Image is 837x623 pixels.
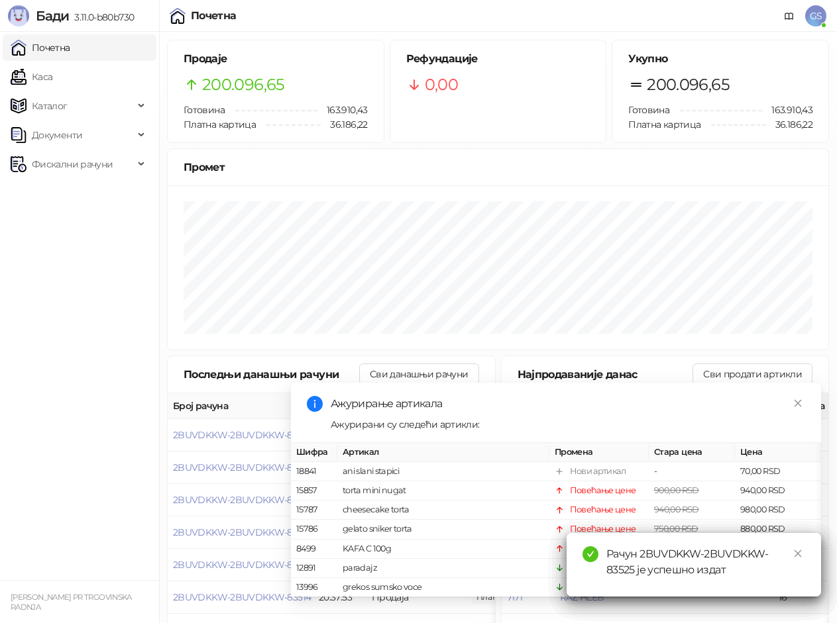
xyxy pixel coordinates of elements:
td: 980,00 RSD [735,501,821,520]
span: Готовина [184,104,225,116]
div: Повећање цене [570,523,636,536]
td: 70,00 RSD [735,462,821,481]
span: close [793,399,803,408]
span: 940,00 RSD [654,504,699,514]
span: Платна картица [184,119,256,130]
span: GS [805,5,826,26]
small: [PERSON_NAME] PR TRGOVINSKA RADNJA [11,593,132,612]
button: 2BUVDKKW-2BUVDKKW-83519 [173,429,311,441]
th: Шифра [291,443,337,462]
button: 2BUVDKKW-2BUVDKKW-83514 [173,591,311,603]
td: 18841 [291,462,337,481]
span: Фискални рачуни [32,151,113,177]
div: Почетна [191,11,237,21]
td: 12891 [291,559,337,578]
div: Последњи данашњи рачуни [184,366,359,383]
span: 200.096,65 [647,72,730,97]
a: Почетна [11,34,70,61]
span: 36.186,22 [766,117,812,132]
span: check-circle [583,546,598,562]
button: 2BUVDKKW-2BUVDKKW-83518 [173,461,311,473]
span: 3.11.0-b80b730 [69,11,134,23]
h5: Рефундације [406,51,590,67]
th: Промена [549,443,649,462]
span: Готовина [628,104,669,116]
div: Најпродаваније данас [518,366,693,383]
td: ani slani stapici [337,462,549,481]
td: torta mini nugat [337,481,549,501]
button: 2BUVDKKW-2BUVDKKW-83517 [173,494,310,506]
th: Стара цена [649,443,735,462]
td: 8499 [291,540,337,559]
td: 15786 [291,520,337,540]
td: KAFA C 100g [337,540,549,559]
a: Close [791,546,805,561]
img: Logo [8,5,29,26]
td: 940,00 RSD [735,481,821,501]
span: 0,00 [425,72,458,97]
div: Нови артикал [570,465,626,478]
span: 900,00 RSD [654,485,699,495]
span: Каталог [32,93,68,119]
h5: Укупно [628,51,812,67]
td: 880,00 RSD [735,520,821,540]
div: Промет [184,159,812,175]
span: Документи [32,122,82,148]
div: Повећање цене [570,484,636,497]
h5: Продаје [184,51,368,67]
span: 200.096,65 [202,72,285,97]
td: 15787 [291,501,337,520]
span: 750,00 RSD [654,524,698,534]
td: 15857 [291,481,337,501]
th: Цена [735,443,821,462]
button: 2BUVDKKW-2BUVDKKW-83516 [173,526,311,538]
button: Сви данашњи рачуни [359,363,478,385]
td: cheesecake torta [337,501,549,520]
th: Број рачуна [168,393,313,419]
button: 2BUVDKKW-2BUVDKKW-83515 [173,559,310,571]
div: Повећање цене [570,503,636,516]
td: paradajz [337,559,549,578]
span: 163.910,43 [317,103,368,117]
div: Ажурирање артикала [331,396,805,412]
span: close [793,549,803,558]
span: info-circle [307,396,323,412]
a: Документација [779,5,800,26]
a: Каса [11,64,52,90]
div: Ажурирани су следећи артикли: [331,417,805,432]
td: - [649,462,735,481]
td: gelato sniker torta [337,520,549,540]
div: Рачун 2BUVDKKW-2BUVDKKW-83525 је успешно издат [606,546,805,578]
button: Сви продати артикли [693,363,812,385]
a: Close [791,396,805,410]
span: Бади [36,8,69,24]
span: Платна картица [628,119,700,130]
span: 36.186,22 [321,117,367,132]
span: 163.910,43 [762,103,812,117]
td: grekos sumsko voce [337,578,549,597]
td: 13996 [291,578,337,597]
th: Артикал [337,443,549,462]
